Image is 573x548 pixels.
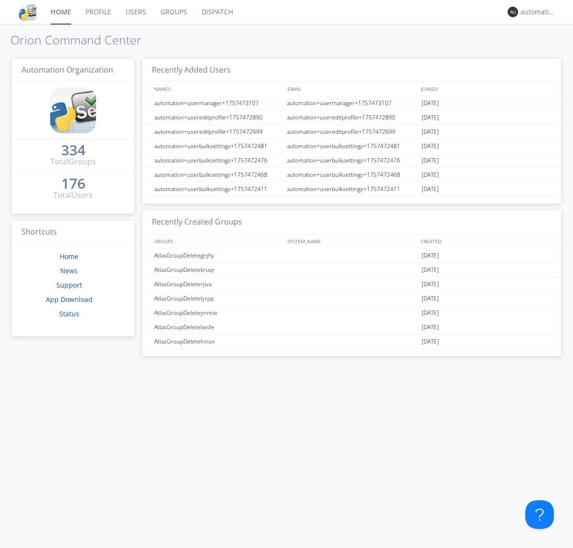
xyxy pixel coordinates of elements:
[152,263,284,277] div: AtlasGroupDeletekruqr
[142,291,561,306] a: AtlasGroupDeletelyrpp[DATE]
[61,145,85,156] a: 334
[60,266,78,275] a: News
[152,110,284,124] div: automation+usereditprofile+1757472890
[422,306,439,320] span: [DATE]
[152,320,284,334] div: AtlasGroupDeletelwsfe
[422,153,439,168] span: [DATE]
[19,3,36,21] img: cddb5a64eb264b2086981ab96f4c1ba7
[422,182,439,196] span: [DATE]
[142,248,561,263] a: AtlasGroupDeletegnjhy[DATE]
[422,334,439,349] span: [DATE]
[152,248,284,262] div: AtlasGroupDeletegnjhy
[142,139,561,153] a: automation+userbulksettings+1757472481automation+userbulksettings+1757472481[DATE]
[56,280,82,290] a: Support
[285,153,419,167] div: automation+userbulksettings+1757472476
[285,125,419,139] div: automation+usereditprofile+1757472699
[142,334,561,349] a: AtlasGroupDeletelnnsn[DATE]
[142,211,561,234] h3: Recently Created Groups
[152,306,284,320] div: AtlasGroupDeleteynncw
[21,64,113,75] span: Automation Organization
[152,168,284,182] div: automation+userbulksettings+1757472468
[152,277,284,291] div: AtlasGroupDeleterjiva
[422,263,439,277] span: [DATE]
[285,96,419,110] div: automation+usermanager+1757473107
[422,168,439,182] span: [DATE]
[525,500,554,529] iframe: Toggle Customer Support
[142,125,561,139] a: automation+usereditprofile+1757472699automation+usereditprofile+1757472699[DATE]
[61,179,85,190] a: 176
[422,125,439,139] span: [DATE]
[285,139,419,153] div: automation+userbulksettings+1757472481
[152,125,284,139] div: automation+usereditprofile+1757472699
[142,263,561,277] a: AtlasGroupDeletekruqr[DATE]
[61,145,85,155] div: 334
[422,110,439,125] span: [DATE]
[142,306,561,320] a: AtlasGroupDeleteynncw[DATE]
[285,168,419,182] div: automation+userbulksettings+1757472468
[152,82,283,96] div: NAMES
[142,320,561,334] a: AtlasGroupDeletelwsfe[DATE]
[285,182,419,196] div: automation+userbulksettings+1757472411
[142,59,561,82] h3: Recently Added Users
[152,234,283,248] div: GROUPS
[418,82,552,96] div: JOINED
[285,82,418,96] div: EMAIL
[46,295,93,304] a: App Download
[142,277,561,291] a: AtlasGroupDeleterjiva[DATE]
[152,334,284,348] div: AtlasGroupDeletelnnsn
[152,96,284,110] div: automation+usermanager+1757473107
[520,7,556,17] div: automation+atlas0035
[12,221,134,244] h3: Shortcuts
[152,139,284,153] div: automation+userbulksettings+1757472481
[422,96,439,110] span: [DATE]
[61,179,85,188] div: 176
[285,110,419,124] div: automation+usereditprofile+1757472890
[142,110,561,125] a: automation+usereditprofile+1757472890automation+usereditprofile+1757472890[DATE]
[50,87,96,133] img: cddb5a64eb264b2086981ab96f4c1ba7
[422,248,439,263] span: [DATE]
[142,96,561,110] a: automation+usermanager+1757473107automation+usermanager+1757473107[DATE]
[142,168,561,182] a: automation+userbulksettings+1757472468automation+userbulksettings+1757472468[DATE]
[142,153,561,168] a: automation+userbulksettings+1757472476automation+userbulksettings+1757472476[DATE]
[418,234,552,248] div: CREATED
[142,182,561,196] a: automation+userbulksettings+1757472411automation+userbulksettings+1757472411[DATE]
[51,156,96,167] div: Total Groups
[152,182,284,196] div: automation+userbulksettings+1757472411
[422,139,439,153] span: [DATE]
[422,291,439,306] span: [DATE]
[422,320,439,334] span: [DATE]
[53,190,93,201] div: Total Users
[152,153,284,167] div: automation+userbulksettings+1757472476
[508,7,518,17] img: 373638.png
[60,252,78,261] a: Home
[285,234,418,248] div: SYSTEM_NAME
[422,277,439,291] span: [DATE]
[59,309,79,318] a: Status
[152,291,284,305] div: AtlasGroupDeletelyrpp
